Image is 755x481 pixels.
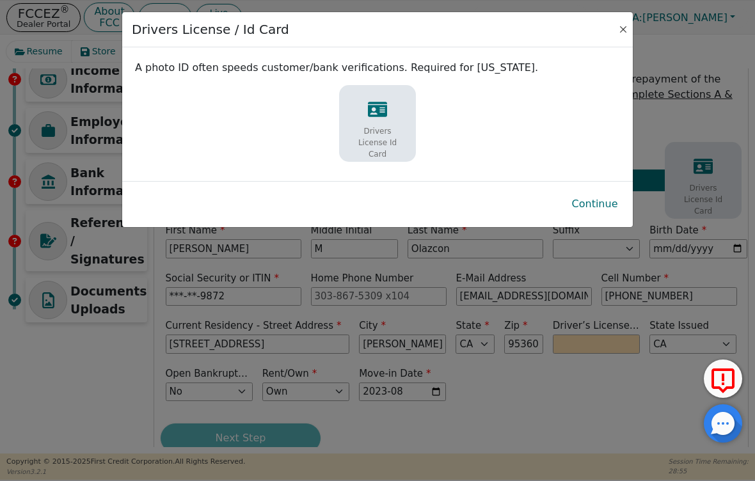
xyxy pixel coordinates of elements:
[704,359,742,398] button: Report Error to FCC
[617,23,630,36] button: Close
[132,22,289,37] h3: Drivers License / Id Card
[349,125,406,160] p: Drivers License Id Card
[135,60,620,75] p: A photo ID often speeds customer/bank verifications. Required for [US_STATE].
[562,189,628,219] button: Continue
